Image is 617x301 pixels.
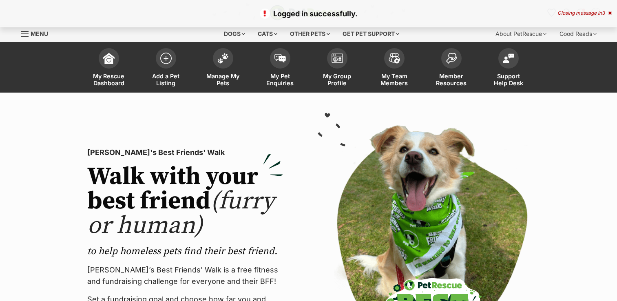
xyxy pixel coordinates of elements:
a: My Rescue Dashboard [80,44,137,93]
img: pet-enquiries-icon-7e3ad2cf08bfb03b45e93fb7055b45f3efa6380592205ae92323e6603595dc1f.svg [274,54,286,63]
p: [PERSON_NAME]'s Best Friends' Walk [87,147,283,158]
img: group-profile-icon-3fa3cf56718a62981997c0bc7e787c4b2cf8bcc04b72c1350f741eb67cf2f40e.svg [332,53,343,63]
span: (furry or human) [87,186,274,241]
a: My Group Profile [309,44,366,93]
div: Cats [252,26,283,42]
span: Support Help Desk [490,73,527,86]
div: Good Reads [554,26,602,42]
div: Get pet support [337,26,405,42]
span: My Rescue Dashboard [91,73,127,86]
a: Support Help Desk [480,44,537,93]
img: manage-my-pets-icon-02211641906a0b7f246fdf0571729dbe1e7629f14944591b6c1af311fb30b64b.svg [217,53,229,64]
a: Member Resources [423,44,480,93]
span: My Team Members [376,73,413,86]
img: team-members-icon-5396bd8760b3fe7c0b43da4ab00e1e3bb1a5d9ba89233759b79545d2d3fc5d0d.svg [389,53,400,64]
img: dashboard-icon-eb2f2d2d3e046f16d808141f083e7271f6b2e854fb5c12c21221c1fb7104beca.svg [103,53,115,64]
span: Add a Pet Listing [148,73,184,86]
span: Manage My Pets [205,73,241,86]
a: My Team Members [366,44,423,93]
img: help-desk-icon-fdf02630f3aa405de69fd3d07c3f3aa587a6932b1a1747fa1d2bba05be0121f9.svg [503,53,514,63]
img: member-resources-icon-8e73f808a243e03378d46382f2149f9095a855e16c252ad45f914b54edf8863c.svg [446,53,457,64]
a: Add a Pet Listing [137,44,195,93]
span: My Pet Enquiries [262,73,299,86]
a: Menu [21,26,54,40]
span: Member Resources [433,73,470,86]
span: My Group Profile [319,73,356,86]
h2: Walk with your best friend [87,165,283,238]
div: Dogs [218,26,251,42]
div: Other pets [284,26,336,42]
span: Menu [31,30,48,37]
div: About PetRescue [490,26,552,42]
a: My Pet Enquiries [252,44,309,93]
img: add-pet-listing-icon-0afa8454b4691262ce3f59096e99ab1cd57d4a30225e0717b998d2c9b9846f56.svg [160,53,172,64]
p: to help homeless pets find their best friend. [87,245,283,258]
a: Manage My Pets [195,44,252,93]
p: [PERSON_NAME]’s Best Friends' Walk is a free fitness and fundraising challenge for everyone and t... [87,264,283,287]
